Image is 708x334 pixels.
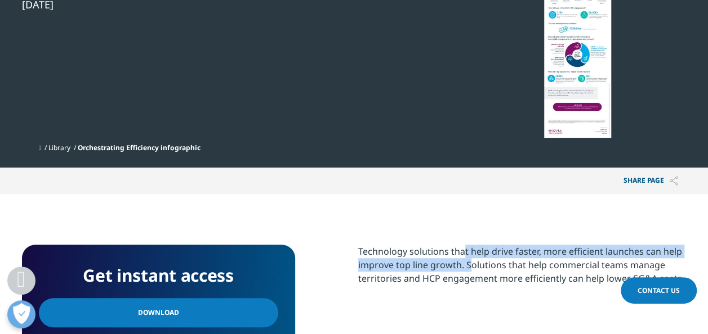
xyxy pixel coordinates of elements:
button: Share PAGEShare PAGE [615,168,687,194]
a: Contact Us [621,277,697,304]
span: Contact Us [638,286,680,295]
span: Download [138,306,179,319]
p: Share PAGE [615,168,687,194]
p: Technology solutions that help drive faster, more efficient launches can help improve top line gr... [358,245,687,294]
a: Library [48,143,70,152]
h4: Get instant access [39,261,278,290]
button: Open Preferences [7,300,35,328]
img: Share PAGE [670,176,678,186]
span: Orchestrating Efficiency infographic [78,143,201,152]
a: Download [39,298,278,327]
